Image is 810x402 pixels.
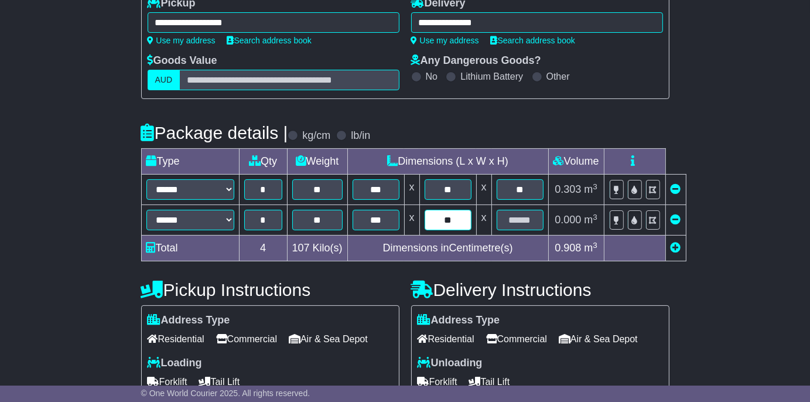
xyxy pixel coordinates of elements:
label: kg/cm [302,130,330,142]
label: Other [546,71,570,82]
label: No [426,71,438,82]
a: Remove this item [671,214,681,226]
label: Unloading [418,357,483,370]
a: Search address book [227,36,312,45]
span: Air & Sea Depot [559,330,638,348]
label: AUD [148,70,180,90]
span: 0.908 [555,242,581,254]
span: Residential [418,330,474,348]
td: Weight [287,149,347,175]
span: Forklift [418,373,457,391]
h4: Delivery Instructions [411,280,669,299]
label: Goods Value [148,54,217,67]
label: Loading [148,357,202,370]
h4: Package details | [141,123,288,142]
h4: Pickup Instructions [141,280,399,299]
span: Forklift [148,373,187,391]
label: Address Type [148,314,230,327]
td: x [476,205,491,236]
span: 0.000 [555,214,581,226]
label: lb/in [351,130,370,142]
td: Dimensions (L x W x H) [347,149,548,175]
td: Dimensions in Centimetre(s) [347,236,548,261]
td: x [404,205,419,236]
sup: 3 [593,182,597,191]
td: Total [141,236,239,261]
td: Qty [239,149,287,175]
a: Use my address [411,36,479,45]
span: 0.303 [555,183,581,195]
sup: 3 [593,213,597,222]
td: x [404,175,419,205]
sup: 3 [593,241,597,250]
td: x [476,175,491,205]
span: 107 [292,242,310,254]
span: Residential [148,330,204,348]
label: Lithium Battery [460,71,523,82]
a: Remove this item [671,183,681,195]
a: Add new item [671,242,681,254]
span: m [584,214,597,226]
td: Volume [548,149,604,175]
span: Commercial [216,330,277,348]
span: Air & Sea Depot [289,330,368,348]
span: m [584,183,597,195]
a: Use my address [148,36,216,45]
a: Search address book [491,36,575,45]
span: m [584,242,597,254]
span: Tail Lift [469,373,510,391]
td: 4 [239,236,287,261]
span: © One World Courier 2025. All rights reserved. [141,389,310,398]
td: Type [141,149,239,175]
label: Address Type [418,314,500,327]
span: Commercial [486,330,547,348]
td: Kilo(s) [287,236,347,261]
span: Tail Lift [199,373,240,391]
label: Any Dangerous Goods? [411,54,541,67]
